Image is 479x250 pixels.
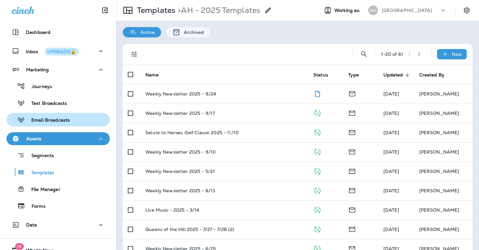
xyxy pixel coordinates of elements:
[175,5,260,15] p: AH - 2025 Templates
[414,123,473,142] td: [PERSON_NAME]
[128,48,141,61] button: Filters
[6,26,110,39] button: Dashboard
[358,48,370,61] button: Search Templates
[348,226,356,232] span: Email
[383,207,399,213] span: Celeste Janson
[348,206,356,212] span: Email
[383,72,411,78] span: Updated
[313,168,321,174] span: Published
[145,227,234,232] p: Queens of the Hill 2025 - 7/27 - 7/28 (2)
[414,104,473,123] td: [PERSON_NAME]
[26,48,78,55] p: Inbox
[348,90,356,96] span: Email
[313,187,321,193] span: Published
[383,149,399,155] span: Hailey Rutkowski
[25,204,46,210] p: Forms
[6,182,110,196] button: File Manager
[6,199,110,213] button: Forms
[313,226,321,232] span: Published
[334,8,362,13] span: Working as:
[145,130,239,135] p: Salute to Heroes Golf Classic 2025 - 11/10
[348,72,367,78] span: Type
[383,91,399,97] span: Hailey Rutkowski
[6,165,110,179] button: Templates
[313,90,321,96] span: Draft
[414,220,473,239] td: [PERSON_NAME]
[461,5,473,16] button: Settings
[383,72,403,78] span: Updated
[145,72,167,78] span: Name
[6,113,110,126] button: Email Broadcasts
[313,110,321,115] span: Published
[382,8,432,13] p: [GEOGRAPHIC_DATA]
[313,206,321,212] span: Published
[383,130,399,135] span: Pam Borrisove
[25,84,52,90] p: Journeys
[26,67,49,72] p: Marketing
[26,30,50,35] p: Dashboard
[25,117,70,124] p: Email Broadcasts
[25,187,60,193] p: File Manager
[348,129,356,135] span: Email
[137,30,155,35] p: Active
[414,200,473,220] td: [PERSON_NAME]
[6,148,110,162] button: Segments
[348,72,359,78] span: Type
[145,207,199,213] p: Live Music - 2025 - 3/14
[414,162,473,181] td: [PERSON_NAME]
[419,72,453,78] span: Created By
[383,168,399,174] span: Hailey Rutkowski
[26,222,37,227] p: Data
[348,110,356,115] span: Email
[6,132,110,145] button: Assets
[348,148,356,154] span: Email
[26,136,41,141] p: Assets
[47,49,76,54] div: UPGRADE🔒
[15,243,24,250] span: 19
[419,72,444,78] span: Created By
[383,226,399,232] span: Hailey Rutkowski
[145,149,216,155] p: Weekly Newsletter 2025 - 9/10
[6,218,110,231] button: Data
[96,4,114,17] button: Collapse Sidebar
[414,142,473,162] td: [PERSON_NAME]
[313,72,328,78] span: Status
[368,5,378,15] div: AH
[145,188,215,193] p: Weekly Newsletter 2025 - 8/13
[145,91,216,96] p: Weekly Newsletter 2025 - 9/24
[452,52,462,57] p: New
[383,188,399,194] span: Hailey Rutkowski
[145,111,215,116] p: Weekly Newsletter 2025 - 9/17
[313,148,321,154] span: Published
[348,168,356,174] span: Email
[6,63,110,76] button: Marketing
[6,79,110,93] button: Journeys
[25,153,54,159] p: Segments
[6,45,110,57] button: InboxUPGRADE🔒
[414,84,473,104] td: [PERSON_NAME]
[45,48,78,55] button: UPGRADE🔒
[383,110,399,116] span: Hailey Rutkowski
[145,72,159,78] span: Name
[25,101,67,107] p: Text Broadcasts
[134,5,175,15] p: Templates
[181,30,204,35] p: Archived
[414,181,473,200] td: [PERSON_NAME]
[313,72,337,78] span: Status
[313,129,321,135] span: Published
[6,96,110,110] button: Text Broadcasts
[348,187,356,193] span: Email
[381,52,403,57] div: 1 - 20 of 61
[25,170,54,176] p: Templates
[145,169,215,174] p: Weekly Newsletter 2025 - 5/21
